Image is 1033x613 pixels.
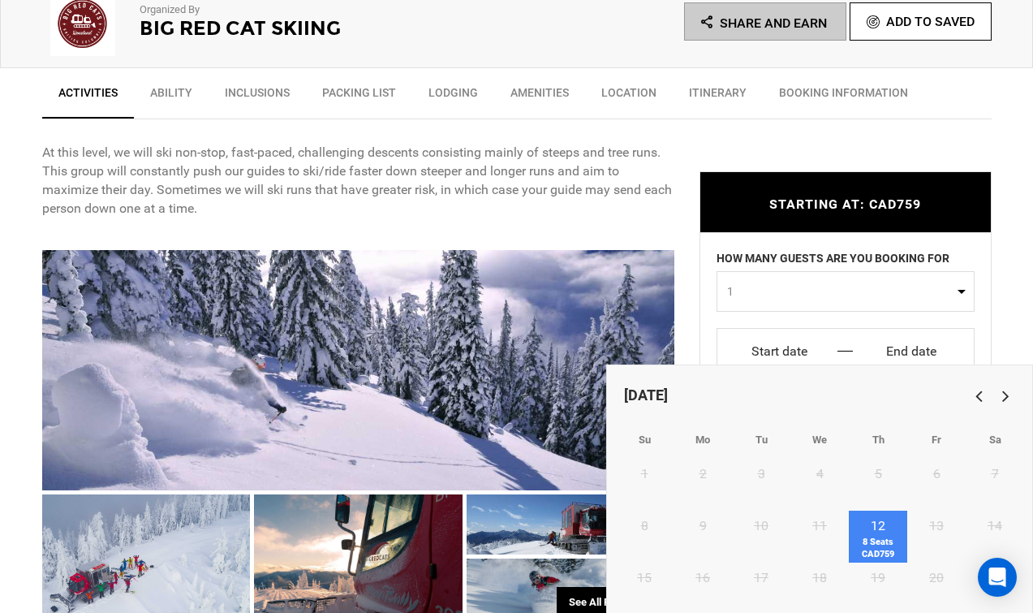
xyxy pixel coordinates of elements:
[306,76,412,117] a: Packing List
[849,536,907,561] span: 8 Seats CAD759
[140,2,472,18] p: Organized By
[790,421,849,459] th: Wednesday
[717,250,949,271] label: HOW MANY GUESTS ARE YOU BOOKING FOR
[717,271,975,312] button: 1
[849,421,907,459] th: Thursday
[769,196,921,212] span: STARTING AT: CAD759
[674,421,732,459] th: Monday
[209,76,306,117] a: Inclusions
[849,511,907,563] a: 128 SeatsCAD759
[134,76,209,117] a: Ability
[966,421,1024,459] th: Saturday
[585,76,673,117] a: Location
[615,421,674,459] th: Sunday
[42,144,675,218] p: At this level, we will ski non-stop, fast-paced, challenging descents consisting mainly of steeps...
[978,558,1017,597] div: Open Intercom Messenger
[494,76,585,117] a: Amenities
[989,382,1016,408] a: Next
[962,382,989,408] a: Previous
[732,421,790,459] th: Tuesday
[763,76,924,117] a: BOOKING INFORMATION
[140,18,472,39] h2: Big Red Cat Skiing
[42,76,134,119] a: Activities
[907,421,966,459] th: Friday
[412,76,494,117] a: Lodging
[886,14,975,29] span: Add To Saved
[673,76,763,117] a: Itinerary
[727,283,953,300] span: 1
